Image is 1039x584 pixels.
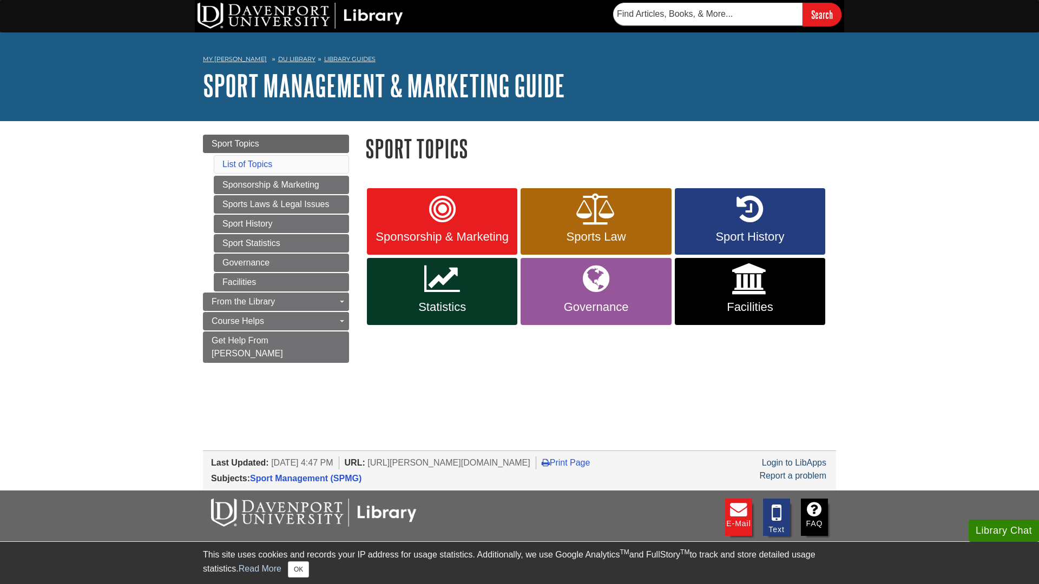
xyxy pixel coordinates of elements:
[271,458,333,467] span: [DATE] 4:47 PM
[367,458,530,467] span: [URL][PERSON_NAME][DOMAIN_NAME]
[683,230,817,244] span: Sport History
[214,273,349,291] a: Facilities
[529,300,663,314] span: Governance
[375,230,509,244] span: Sponsorship & Marketing
[212,336,283,358] span: Get Help From [PERSON_NAME]
[211,458,269,467] span: Last Updated:
[762,458,826,467] a: Login to LibApps
[759,471,826,480] a: Report a problem
[801,499,828,536] a: FAQ
[214,215,349,233] a: Sport History
[365,135,836,162] h1: Sport Topics
[212,316,264,326] span: Course Helps
[211,499,417,527] img: DU Libraries
[214,254,349,272] a: Governance
[212,139,259,148] span: Sport Topics
[367,188,517,255] a: Sponsorship & Marketing
[250,474,361,483] a: Sport Management (SPMG)
[203,135,349,363] div: Guide Page Menu
[214,234,349,253] a: Sport Statistics
[214,176,349,194] a: Sponsorship & Marketing
[278,55,315,63] a: DU Library
[367,258,517,325] a: Statistics
[375,300,509,314] span: Statistics
[288,561,309,578] button: Close
[521,258,671,325] a: Governance
[203,55,267,64] a: My [PERSON_NAME]
[542,458,550,467] i: Print Page
[683,300,817,314] span: Facilities
[198,3,403,29] img: DU Library
[680,548,689,556] sup: TM
[211,474,250,483] span: Subjects:
[803,3,841,26] input: Search
[203,52,836,69] nav: breadcrumb
[521,188,671,255] a: Sports Law
[203,135,349,153] a: Sport Topics
[345,458,365,467] span: URL:
[969,520,1039,542] button: Library Chat
[675,188,825,255] a: Sport History
[725,499,752,536] a: E-mail
[203,548,836,578] div: This site uses cookies and records your IP address for usage statistics. Additionally, we use Goo...
[324,55,376,63] a: Library Guides
[203,331,349,363] a: Get Help From [PERSON_NAME]
[203,293,349,311] a: From the Library
[620,548,629,556] sup: TM
[212,297,275,306] span: From the Library
[529,230,663,244] span: Sports Law
[613,3,841,26] form: Searches DU Library's articles, books, and more
[203,312,349,330] a: Course Helps
[239,564,281,573] a: Read More
[214,195,349,214] a: Sports Laws & Legal Issues
[613,3,803,25] input: Find Articles, Books, & More...
[675,258,825,325] a: Facilities
[222,160,272,169] a: List of Topics
[542,458,590,467] a: Print Page
[763,499,790,536] a: Text
[203,69,565,102] a: Sport Management & Marketing Guide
